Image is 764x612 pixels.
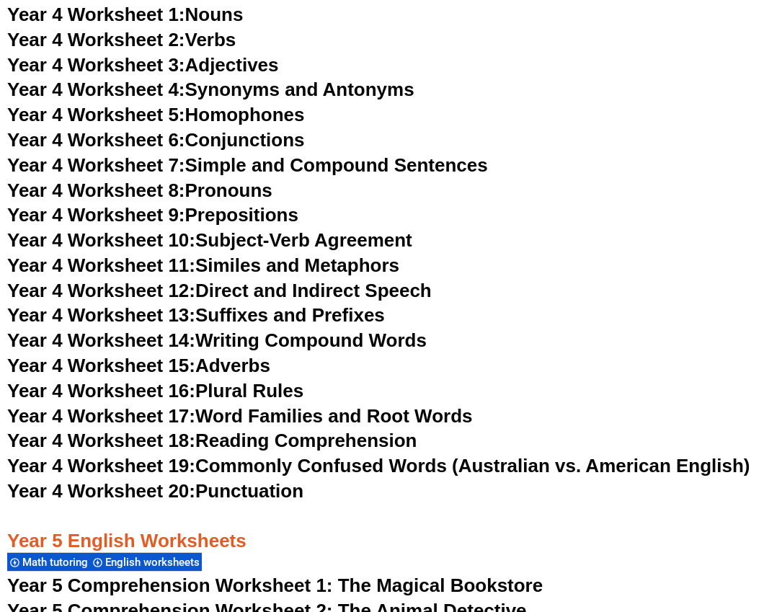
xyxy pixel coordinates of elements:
[7,104,305,125] a: Year 4 Worksheet 5:Homophones
[7,4,243,25] a: Year 4 Worksheet 1:Nouns
[7,29,236,50] a: Year 4 Worksheet 2:Verbs
[7,104,185,125] span: Year 4 Worksheet 5:
[7,204,185,226] span: Year 4 Worksheet 9:
[7,552,90,572] div: Math tutoring
[7,79,185,100] span: Year 4 Worksheet 4:
[7,229,195,251] span: Year 4 Worksheet 10:
[7,4,185,25] span: Year 4 Worksheet 1:
[105,556,204,569] span: English worksheets
[7,355,195,376] span: Year 4 Worksheet 15:
[7,380,303,402] a: Year 4 Worksheet 16:Plural Rules
[7,329,195,351] span: Year 4 Worksheet 14:
[7,179,185,201] span: Year 4 Worksheet 8:
[7,405,472,427] a: Year 4 Worksheet 17:Word Families and Root Words
[7,455,195,476] span: Year 4 Worksheet 19:
[7,380,195,402] span: Year 4 Worksheet 16:
[7,430,417,451] a: Year 4 Worksheet 18:Reading Comprehension
[7,154,488,176] a: Year 4 Worksheet 7:Simple and Compound Sentences
[7,204,298,226] a: Year 4 Worksheet 9:Prepositions
[7,405,195,427] span: Year 4 Worksheet 17:
[7,480,195,502] span: Year 4 Worksheet 20:
[7,329,427,351] a: Year 4 Worksheet 14:Writing Compound Words
[22,556,92,569] span: Math tutoring
[7,154,185,176] span: Year 4 Worksheet 7:
[7,254,399,276] a: Year 4 Worksheet 11:Similes and Metaphors
[7,229,412,251] a: Year 4 Worksheet 10:Subject-Verb Agreement
[7,129,185,151] span: Year 4 Worksheet 6:
[7,179,272,201] a: Year 4 Worksheet 8:Pronouns
[7,480,303,502] a: Year 4 Worksheet 20:Punctuation
[7,54,185,76] span: Year 4 Worksheet 3:
[7,430,195,451] span: Year 4 Worksheet 18:
[7,304,195,326] span: Year 4 Worksheet 13:
[517,449,764,612] iframe: Chat Widget
[7,280,195,301] span: Year 4 Worksheet 12:
[7,280,432,301] a: Year 4 Worksheet 12:Direct and Indirect Speech
[7,79,414,100] a: Year 4 Worksheet 4:Synonyms and Antonyms
[7,254,195,276] span: Year 4 Worksheet 11:
[90,552,202,572] div: English worksheets
[7,455,750,476] a: Year 4 Worksheet 19:Commonly Confused Words (Australian vs. American English)
[7,355,270,376] a: Year 4 Worksheet 15:Adverbs
[7,505,757,554] h3: Year 5 English Worksheets
[7,575,543,596] a: Year 5 Comprehension Worksheet 1: The Magical Bookstore
[7,29,185,50] span: Year 4 Worksheet 2:
[7,129,305,151] a: Year 4 Worksheet 6:Conjunctions
[7,304,385,326] a: Year 4 Worksheet 13:Suffixes and Prefixes
[7,54,279,76] a: Year 4 Worksheet 3:Adjectives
